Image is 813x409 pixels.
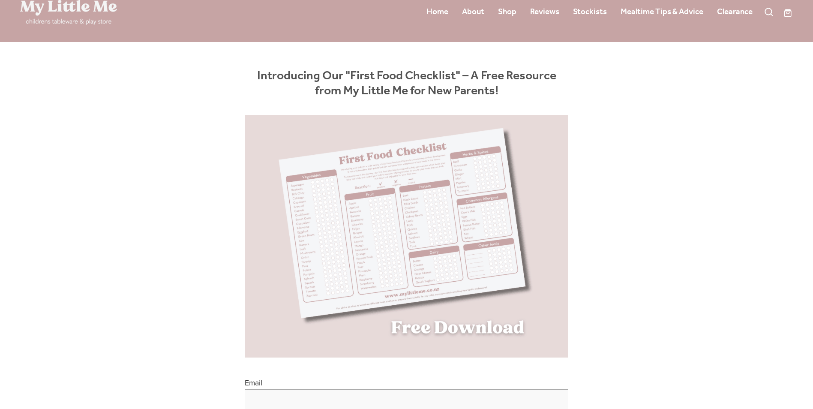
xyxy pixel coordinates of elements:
[245,69,569,98] h3: Introducing Our "First Food Checklist" – A Free Resource from My Little Me for New Parents!
[426,4,448,20] a: Home
[717,4,753,20] a: Clearance
[245,379,569,387] label: Email
[530,4,559,20] a: Reviews
[573,4,607,20] a: Stockists
[498,4,516,20] a: Shop
[462,4,484,20] a: About
[621,4,703,20] a: Mealtime Tips & Advice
